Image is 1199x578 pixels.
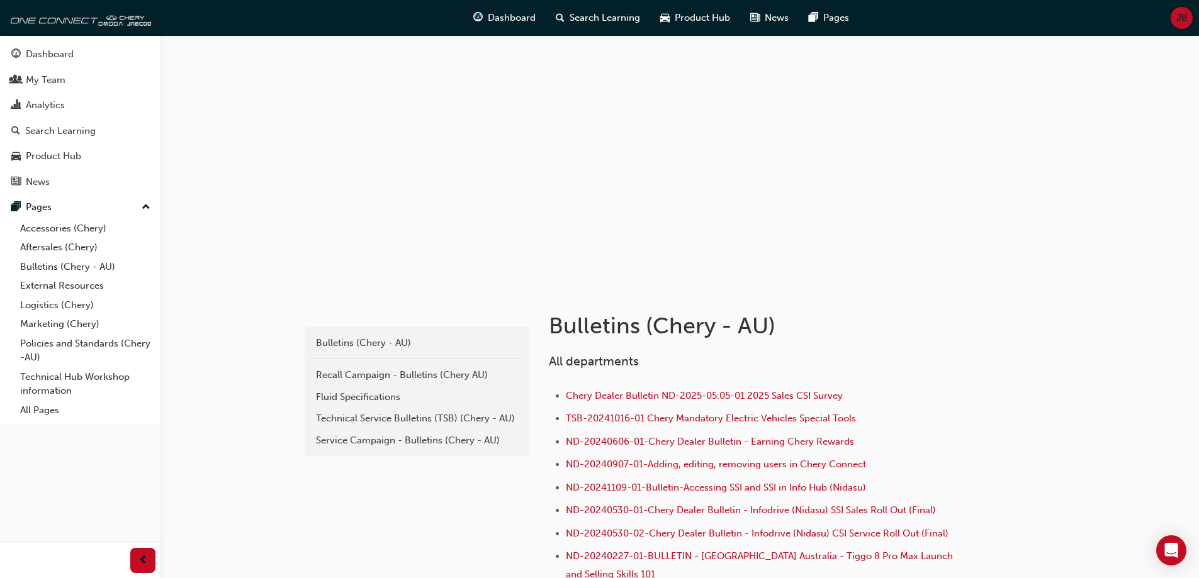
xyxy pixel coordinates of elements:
a: Bulletins (Chery - AU) [310,332,524,354]
a: My Team [5,69,155,92]
button: JB [1171,7,1193,29]
span: guage-icon [11,49,21,60]
div: Product Hub [26,149,81,164]
div: Bulletins (Chery - AU) [316,336,517,350]
button: Pages [5,196,155,219]
span: Search Learning [570,11,640,25]
span: prev-icon [138,553,148,569]
div: Technical Service Bulletins (TSB) (Chery - AU) [316,411,517,426]
a: Recall Campaign - Bulletins (Chery AU) [310,364,524,386]
a: Fluid Specifications [310,386,524,408]
div: Dashboard [26,47,74,62]
a: Bulletins (Chery - AU) [15,257,155,277]
span: up-icon [142,199,150,216]
a: search-iconSearch Learning [546,5,650,31]
div: Fluid Specifications [316,390,517,404]
a: Search Learning [5,119,155,143]
a: Product Hub [5,145,155,168]
a: ND-20240606-01-Chery Dealer Bulletin - Earning Chery Rewards [566,436,854,447]
span: Dashboard [488,11,536,25]
span: News [765,11,789,25]
a: TSB-20241016-01 Chery Mandatory Electric Vehicles Special Tools [566,413,856,424]
span: people-icon [11,75,21,86]
a: Aftersales (Chery) [15,238,155,257]
span: car-icon [11,151,21,162]
div: Analytics [26,98,65,113]
a: pages-iconPages [799,5,859,31]
img: oneconnect [6,5,151,30]
span: search-icon [11,126,20,137]
button: DashboardMy TeamAnalyticsSearch LearningProduct HubNews [5,40,155,196]
a: ND-20240530-01-Chery Dealer Bulletin - Infodrive (Nidasu) SSI Sales Roll Out (Final) [566,504,936,516]
a: Accessories (Chery) [15,219,155,238]
a: Logistics (Chery) [15,296,155,315]
div: My Team [26,73,65,87]
a: All Pages [15,401,155,420]
span: guage-icon [473,10,483,26]
div: Search Learning [25,124,96,138]
span: All departments [549,354,639,369]
span: car-icon [660,10,670,26]
a: ND-20241109-01-Bulletin-Accessing SSI and SSI in Info Hub (Nidasu) [566,482,866,493]
a: Service Campaign - Bulletins (Chery - AU) [310,430,524,452]
span: Pages [823,11,849,25]
span: JB [1176,11,1188,25]
span: news-icon [750,10,760,26]
a: ND-20240530-02-Chery Dealer Bulletin - Infodrive (Nidasu) CSI Service Roll Out (Final) [566,528,949,539]
a: Dashboard [5,43,155,66]
span: news-icon [11,177,21,188]
a: news-iconNews [740,5,799,31]
a: Marketing (Chery) [15,314,155,334]
span: pages-icon [11,202,21,213]
span: search-icon [556,10,565,26]
span: pages-icon [809,10,818,26]
div: Pages [26,200,52,214]
div: Open Intercom Messenger [1156,535,1186,565]
div: Service Campaign - Bulletins (Chery - AU) [316,433,517,448]
a: Chery Dealer Bulletin ND-2025-05.05-01 2025 Sales CSI Survey [566,390,843,401]
a: guage-iconDashboard [463,5,546,31]
a: News [5,170,155,194]
div: News [26,175,50,189]
a: Technical Service Bulletins (TSB) (Chery - AU) [310,408,524,430]
span: chart-icon [11,100,21,111]
div: Recall Campaign - Bulletins (Chery AU) [316,368,517,382]
span: Product Hub [675,11,730,25]
h1: Bulletins (Chery - AU) [549,312,962,340]
a: External Resources [15,276,155,296]
a: Policies and Standards (Chery -AU) [15,334,155,367]
a: Analytics [5,94,155,117]
a: Technical Hub Workshop information [15,367,155,401]
a: car-iconProduct Hub [650,5,740,31]
a: ND-20240907-01-Adding, editing, removing users in Chery Connect [566,459,866,470]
